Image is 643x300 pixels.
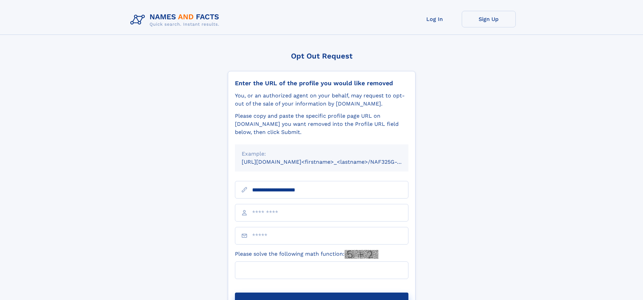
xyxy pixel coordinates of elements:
a: Log In [408,11,462,27]
div: You, or an authorized agent on your behalf, may request to opt-out of the sale of your informatio... [235,92,408,108]
div: Please copy and paste the specific profile page URL on [DOMAIN_NAME] you want removed into the Pr... [235,112,408,136]
a: Sign Up [462,11,516,27]
div: Opt Out Request [228,52,416,60]
div: Example: [242,150,402,158]
div: Enter the URL of the profile you would like removed [235,79,408,87]
label: Please solve the following math function: [235,250,378,259]
small: [URL][DOMAIN_NAME]<firstname>_<lastname>/NAF325G-xxxxxxxx [242,159,421,165]
img: Logo Names and Facts [128,11,225,29]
